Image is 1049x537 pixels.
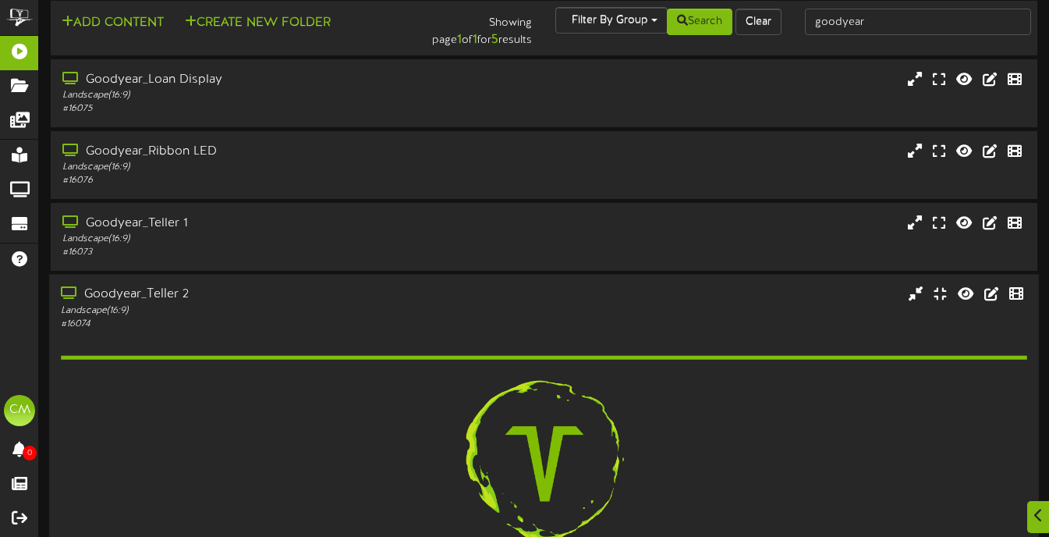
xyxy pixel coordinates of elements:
[62,246,450,259] div: # 16073
[61,286,450,304] div: Goodyear_Teller 2
[62,143,450,161] div: Goodyear_Ribbon LED
[61,304,450,318] div: Landscape ( 16:9 )
[57,13,168,33] button: Add Content
[491,33,498,47] strong: 5
[62,161,450,174] div: Landscape ( 16:9 )
[62,233,450,246] div: Landscape ( 16:9 )
[805,9,1031,35] input: -- Search Playlists by Name --
[667,9,732,35] button: Search
[473,33,477,47] strong: 1
[62,174,450,187] div: # 16076
[62,89,450,102] div: Landscape ( 16:9 )
[555,7,668,34] button: Filter By Group
[457,33,462,47] strong: 1
[735,9,781,35] button: Clear
[62,71,450,89] div: Goodyear_Loan Display
[62,215,450,233] div: Goodyear_Teller 1
[180,13,335,33] button: Create New Folder
[377,7,544,49] div: Showing page of for results
[61,318,450,331] div: # 16074
[62,102,450,116] div: # 16075
[4,395,35,426] div: CM
[23,446,37,461] span: 0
